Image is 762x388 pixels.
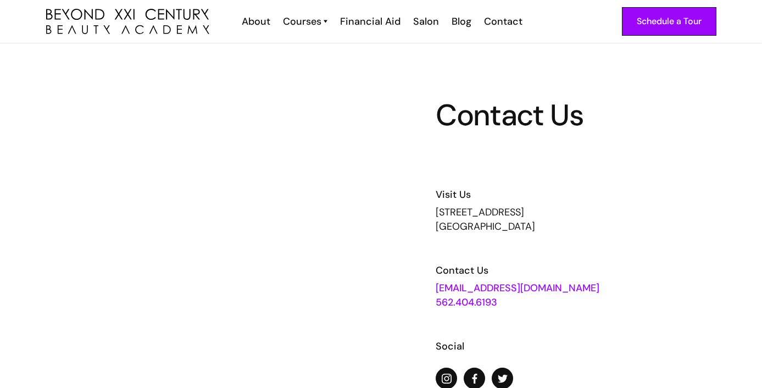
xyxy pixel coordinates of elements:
h6: Social [436,339,707,353]
h6: Visit Us [436,187,707,202]
div: Schedule a Tour [637,14,702,29]
a: 562.404.6193 [436,296,497,309]
a: Contact [477,14,528,29]
h1: Contact Us [436,101,707,130]
div: Financial Aid [340,14,401,29]
div: [STREET_ADDRESS] [GEOGRAPHIC_DATA] [436,205,707,234]
a: Courses [283,14,327,29]
h6: Contact Us [436,263,707,278]
a: Schedule a Tour [622,7,716,36]
a: Financial Aid [333,14,406,29]
div: Courses [283,14,321,29]
div: Contact [484,14,522,29]
a: About [235,14,276,29]
img: beyond 21st century beauty academy logo [46,9,209,35]
a: Blog [444,14,477,29]
a: home [46,9,209,35]
div: About [242,14,270,29]
a: [EMAIL_ADDRESS][DOMAIN_NAME] [436,281,599,295]
div: Salon [413,14,439,29]
a: Salon [406,14,444,29]
div: Blog [452,14,471,29]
